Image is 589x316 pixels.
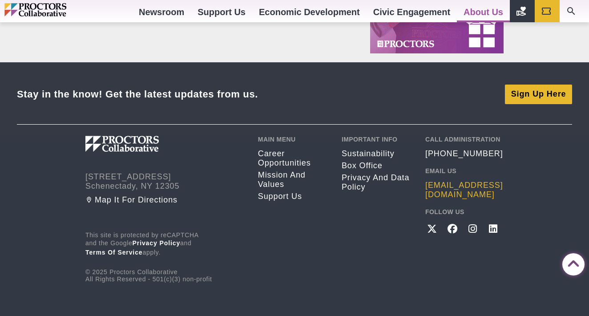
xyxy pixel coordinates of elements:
[85,136,206,152] img: Proctors logo
[425,181,504,199] a: [EMAIL_ADDRESS][DOMAIN_NAME]
[342,149,412,158] a: Sustainability
[258,149,328,168] a: Career opportunities
[425,208,504,215] h2: Follow Us
[258,136,328,143] h2: Main Menu
[85,195,245,205] a: Map it for directions
[425,149,503,158] a: [PHONE_NUMBER]
[425,136,504,143] h2: Call Administration
[85,231,245,283] div: © 2025 Proctors Collaborative All Rights Reserved - 501(c)(3) non-profit
[133,239,181,247] a: Privacy Policy
[562,254,580,271] a: Back to Top
[258,192,328,201] a: Support Us
[17,88,258,100] div: Stay in the know! Get the latest updates from us.
[4,3,105,16] img: Proctors logo
[342,161,412,170] a: Box Office
[505,85,572,104] a: Sign Up Here
[85,249,143,256] a: Terms of Service
[342,173,412,192] a: Privacy and Data Policy
[85,231,245,257] p: This site is protected by reCAPTCHA and the Google and apply.
[342,136,412,143] h2: Important Info
[85,172,245,191] address: [STREET_ADDRESS] Schenectady, NY 12305
[425,167,504,174] h2: Email Us
[258,170,328,189] a: Mission and Values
